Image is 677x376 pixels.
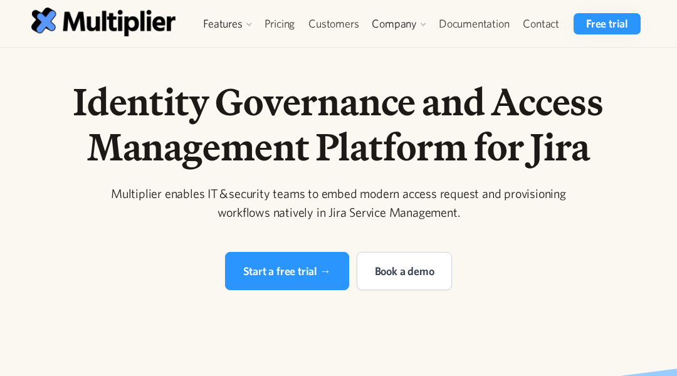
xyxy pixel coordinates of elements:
div: Features [203,16,242,31]
div: Multiplier enables IT & security teams to embed modern access request and provisioning workflows ... [98,184,579,222]
div: Company [372,16,417,31]
h1: Identity Governance and Access Management Platform for Jira [20,79,657,169]
div: Book a demo [375,263,434,279]
a: Free trial [574,13,641,34]
a: Contact [516,13,566,34]
a: Documentation [432,13,516,34]
a: Start a free trial → [225,252,349,290]
a: Customers [302,13,365,34]
div: Start a free trial → [243,263,331,279]
a: Pricing [258,13,302,34]
a: Book a demo [357,252,453,290]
